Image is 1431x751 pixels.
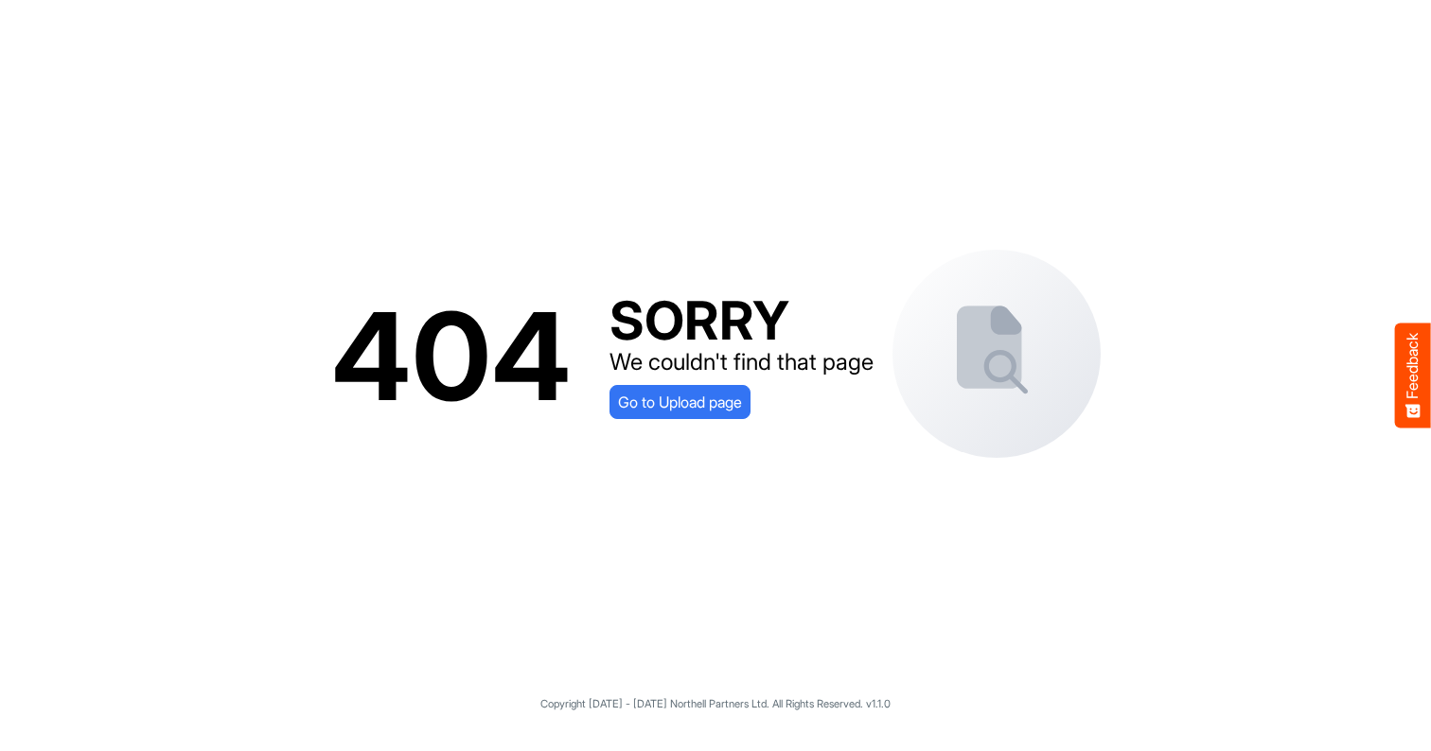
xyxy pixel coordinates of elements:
[19,695,1412,712] p: Copyright [DATE] - [DATE] Northell Partners Ltd. All Rights Reserved. v1.1.0
[1395,323,1431,428] button: Feedback
[609,385,751,419] a: Go to Upload page
[609,347,874,377] div: We couldn't find that page
[609,294,874,347] div: SORRY
[618,390,742,414] span: Go to Upload page
[331,302,572,411] div: 404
